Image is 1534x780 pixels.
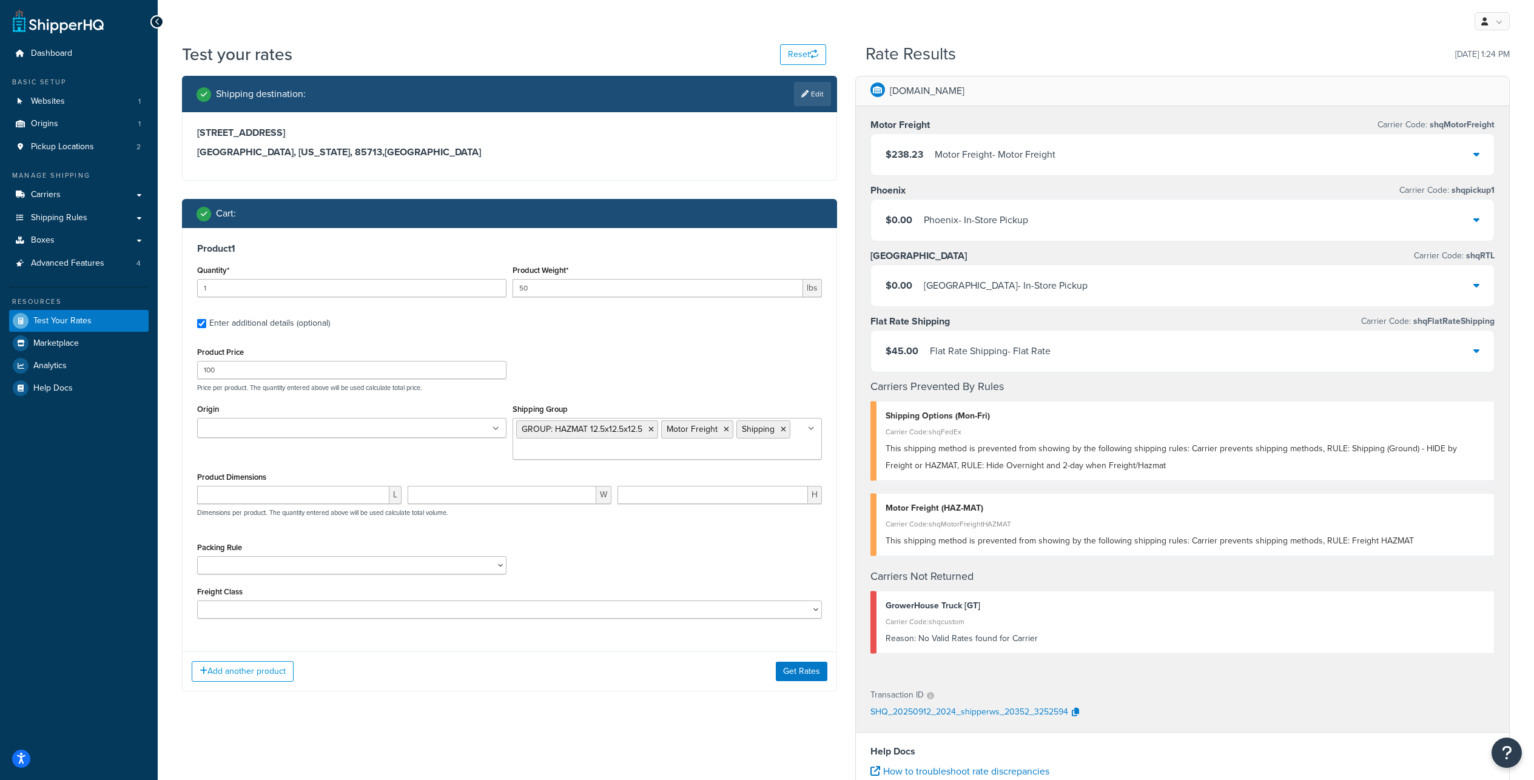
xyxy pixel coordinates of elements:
[9,184,149,206] li: Carriers
[31,96,65,107] span: Websites
[197,266,229,275] label: Quantity*
[1411,315,1495,328] span: shqFlatRateShipping
[9,170,149,181] div: Manage Shipping
[1427,118,1495,131] span: shqMotorFreight
[31,142,94,152] span: Pickup Locations
[9,252,149,275] li: Advanced Features
[9,310,149,332] li: Test Your Rates
[870,315,950,328] h3: Flat Rate Shipping
[1378,116,1495,133] p: Carrier Code:
[197,405,219,414] label: Origin
[9,136,149,158] a: Pickup Locations2
[9,355,149,377] a: Analytics
[136,142,141,152] span: 2
[1464,249,1495,262] span: shqRTL
[9,252,149,275] a: Advanced Features4
[870,119,930,131] h3: Motor Freight
[197,243,822,255] h3: Product 1
[216,208,236,219] h2: Cart :
[890,82,964,99] p: [DOMAIN_NAME]
[197,543,242,552] label: Packing Rule
[513,405,568,414] label: Shipping Group
[9,229,149,252] a: Boxes
[197,348,244,357] label: Product Price
[667,423,718,435] span: Motor Freight
[9,377,149,399] li: Help Docs
[522,423,642,435] span: GROUP: HAZMAT 12.5x12.5x12.5
[197,127,822,139] h3: [STREET_ADDRESS]
[870,687,924,704] p: Transaction ID
[886,213,912,227] span: $0.00
[1449,184,1495,197] span: shqpickup1
[886,500,1485,517] div: Motor Freight (HAZ-MAT)
[31,119,58,129] span: Origins
[9,42,149,65] a: Dashboard
[9,207,149,229] a: Shipping Rules
[138,96,141,107] span: 1
[870,744,1495,759] h4: Help Docs
[194,383,825,392] p: Price per product. The quantity entered above will be used calculate total price.
[31,235,55,246] span: Boxes
[886,613,1485,630] div: Carrier Code: shqcustom
[9,332,149,354] a: Marketplace
[924,212,1028,229] div: Phoenix - In-Store Pickup
[9,113,149,135] li: Origins
[886,632,916,645] span: Reason:
[870,184,906,197] h3: Phoenix
[870,568,1495,585] h4: Carriers Not Returned
[197,587,243,596] label: Freight Class
[31,190,61,200] span: Carriers
[935,146,1055,163] div: Motor Freight - Motor Freight
[886,147,923,161] span: $238.23
[780,44,826,65] button: Reset
[1455,46,1510,63] p: [DATE] 1:24 PM
[886,630,1485,647] div: No Valid Rates found for Carrier
[192,661,294,682] button: Add another product
[808,486,822,504] span: H
[924,277,1088,294] div: [GEOGRAPHIC_DATA] - In-Store Pickup
[870,704,1068,722] p: SHQ_20250912_2024_shipperws_20352_3252594
[9,113,149,135] a: Origins1
[9,77,149,87] div: Basic Setup
[886,516,1485,533] div: Carrier Code: shqMotorFreightHAZMAT
[776,662,827,681] button: Get Rates
[886,408,1485,425] div: Shipping Options (Mon-Fri)
[513,279,803,297] input: 0.00
[31,213,87,223] span: Shipping Rules
[886,278,912,292] span: $0.00
[389,486,402,504] span: L
[33,361,67,371] span: Analytics
[886,442,1457,472] span: This shipping method is prevented from showing by the following shipping rules: Carrier prevents ...
[9,136,149,158] li: Pickup Locations
[513,266,568,275] label: Product Weight*
[866,45,956,64] h2: Rate Results
[194,508,448,517] p: Dimensions per product. The quantity entered above will be used calculate total volume.
[31,49,72,59] span: Dashboard
[197,146,822,158] h3: [GEOGRAPHIC_DATA], [US_STATE], 85713 , [GEOGRAPHIC_DATA]
[1492,738,1522,768] button: Open Resource Center
[33,338,79,349] span: Marketplace
[886,344,918,358] span: $45.00
[136,258,141,269] span: 4
[870,250,967,262] h3: [GEOGRAPHIC_DATA]
[197,319,206,328] input: Enter additional details (optional)
[9,90,149,113] a: Websites1
[803,279,822,297] span: lbs
[1361,313,1495,330] p: Carrier Code:
[31,258,104,269] span: Advanced Features
[1414,247,1495,264] p: Carrier Code:
[33,383,73,394] span: Help Docs
[930,343,1051,360] div: Flat Rate Shipping - Flat Rate
[596,486,611,504] span: W
[216,89,306,99] h2: Shipping destination :
[886,597,1485,614] div: GrowerHouse Truck [GT]
[794,82,831,106] a: Edit
[886,423,1485,440] div: Carrier Code: shqFedEx
[886,534,1414,547] span: This shipping method is prevented from showing by the following shipping rules: Carrier prevents ...
[9,90,149,113] li: Websites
